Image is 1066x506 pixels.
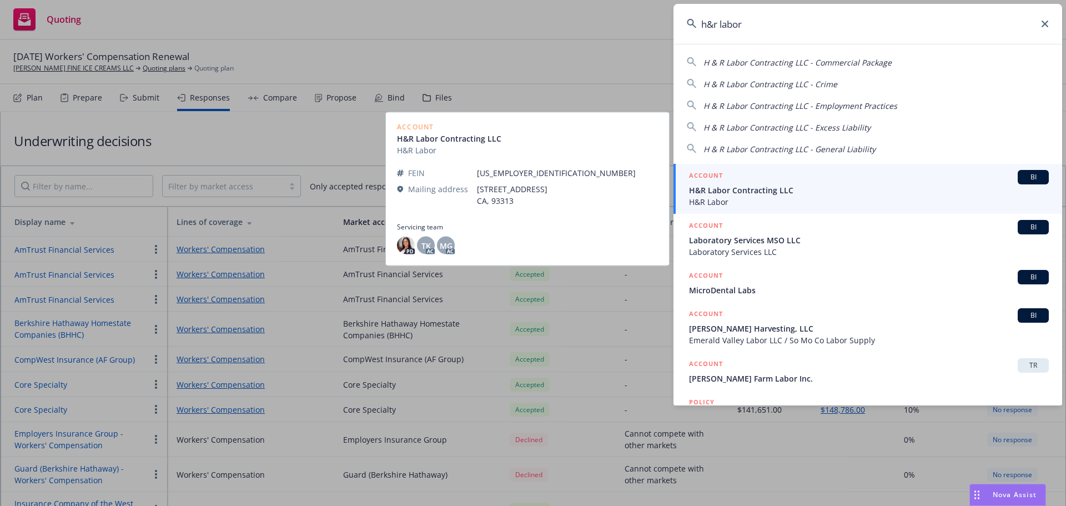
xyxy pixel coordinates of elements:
span: BI [1022,310,1044,320]
h5: POLICY [689,397,715,408]
a: POLICY [673,390,1062,438]
span: TR [1022,360,1044,370]
a: ACCOUNTBIH&R Labor Contracting LLCH&R Labor [673,164,1062,214]
span: H & R Labor Contracting LLC - Commercial Package [703,57,892,68]
span: [PERSON_NAME] Farm Labor Inc. [689,373,1049,384]
span: BI [1022,222,1044,232]
span: H & R Labor Contracting LLC - Crime [703,79,837,89]
a: ACCOUNTTR[PERSON_NAME] Farm Labor Inc. [673,352,1062,390]
h5: ACCOUNT [689,170,723,183]
h5: ACCOUNT [689,358,723,372]
a: ACCOUNTBILaboratory Services MSO LLCLaboratory Services LLC [673,214,1062,264]
h5: ACCOUNT [689,308,723,322]
span: Laboratory Services MSO LLC [689,234,1049,246]
span: [PERSON_NAME] Harvesting, LLC [689,323,1049,334]
button: Nova Assist [969,484,1046,506]
h5: ACCOUNT [689,220,723,233]
span: H & R Labor Contracting LLC - Excess Liability [703,122,871,133]
span: MicroDental Labs [689,284,1049,296]
span: Emerald Valley Labor LLC / So Mo Co Labor Supply [689,334,1049,346]
input: Search... [673,4,1062,44]
span: BI [1022,172,1044,182]
div: Drag to move [970,484,984,505]
a: ACCOUNTBI[PERSON_NAME] Harvesting, LLCEmerald Valley Labor LLC / So Mo Co Labor Supply [673,302,1062,352]
span: H&R Labor Contracting LLC [689,184,1049,196]
span: H & R Labor Contracting LLC - General Liability [703,144,876,154]
h5: ACCOUNT [689,270,723,283]
span: Nova Assist [993,490,1037,499]
a: ACCOUNTBIMicroDental Labs [673,264,1062,302]
span: H & R Labor Contracting LLC - Employment Practices [703,101,897,111]
span: H&R Labor [689,196,1049,208]
span: BI [1022,272,1044,282]
span: Laboratory Services LLC [689,246,1049,258]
